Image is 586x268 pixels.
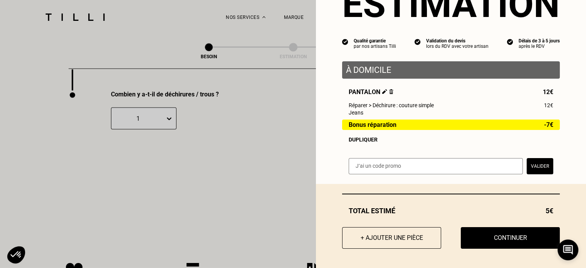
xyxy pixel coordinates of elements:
[342,227,441,249] button: + Ajouter une pièce
[546,207,553,215] span: 5€
[461,227,560,249] button: Continuer
[349,110,363,116] span: Jeans
[507,38,513,45] img: icon list info
[426,38,489,44] div: Validation du devis
[415,38,421,45] img: icon list info
[519,44,560,49] div: après le RDV
[349,102,434,108] span: Réparer > Déchirure : couture simple
[519,38,560,44] div: Délais de 3 à 5 jours
[354,44,396,49] div: par nos artisans Tilli
[346,65,556,75] p: À domicile
[389,89,393,94] img: Supprimer
[426,44,489,49] div: lors du RDV avec votre artisan
[342,38,348,45] img: icon list info
[349,158,523,174] input: J‘ai un code promo
[382,89,387,94] img: Éditer
[543,88,553,96] span: 12€
[527,158,553,174] button: Valider
[342,207,560,215] div: Total estimé
[544,121,553,128] span: -7€
[354,38,396,44] div: Qualité garantie
[544,102,553,108] span: 12€
[349,121,396,128] span: Bonus réparation
[349,88,393,96] span: Pantalon
[349,137,553,143] div: Dupliquer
